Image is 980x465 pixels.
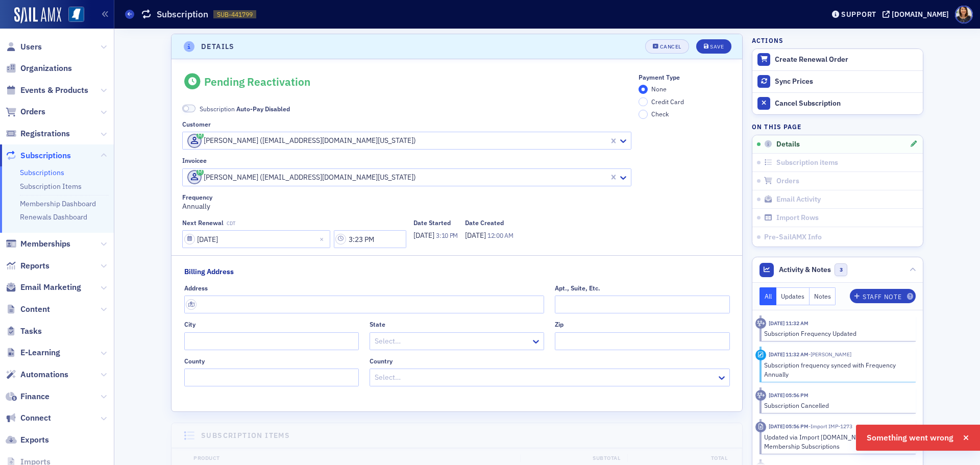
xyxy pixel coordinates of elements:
[236,105,290,113] span: Auto-Pay Disabled
[775,77,918,86] div: Sync Prices
[808,351,851,358] span: Luke Abell
[651,110,669,118] span: Check
[639,97,648,107] input: Credit Card
[6,369,68,380] a: Automations
[627,454,734,462] div: Total
[20,282,81,293] span: Email Marketing
[6,150,71,161] a: Subscriptions
[764,329,909,338] div: Subscription Frequency Updated
[413,231,436,240] span: [DATE]
[6,326,42,337] a: Tasks
[769,320,808,327] time: 9/4/2025 11:32 AM
[20,391,50,402] span: Finance
[759,287,777,305] button: All
[370,357,393,365] div: Country
[20,260,50,272] span: Reports
[779,264,831,275] span: Activity & Notes
[182,105,195,112] span: Auto-Pay Disabled
[182,193,212,201] div: Frequency
[850,289,916,303] button: Staff Note
[710,44,724,50] div: Save
[20,106,45,117] span: Orders
[555,284,600,292] div: Apt., Suite, Etc.
[651,97,684,106] span: Credit Card
[776,177,799,186] span: Orders
[841,10,876,19] div: Support
[184,321,195,328] div: City
[413,219,451,227] div: Date Started
[755,350,766,360] div: Activity
[776,195,821,204] span: Email Activity
[6,282,81,293] a: Email Marketing
[6,260,50,272] a: Reports
[755,422,766,432] div: Imported Activity
[696,39,731,54] button: Save
[61,7,84,24] a: View Homepage
[20,168,64,177] a: Subscriptions
[6,85,88,96] a: Events & Products
[6,412,51,424] a: Connect
[755,318,766,329] div: Activity
[184,284,208,292] div: Address
[20,41,42,53] span: Users
[316,230,330,248] button: Close
[769,391,808,399] time: 5/5/2025 05:56 PM
[20,63,72,74] span: Organizations
[639,74,680,81] div: Payment Type
[808,423,852,430] span: Import IMP-1273
[14,7,61,23] a: SailAMX
[6,347,60,358] a: E-Learning
[6,41,42,53] a: Users
[6,391,50,402] a: Finance
[555,321,563,328] div: Zip
[660,44,681,50] div: Cancel
[465,219,504,227] div: Date Created
[20,369,68,380] span: Automations
[186,454,520,462] div: Product
[645,39,689,54] button: Cancel
[20,212,87,222] a: Renewals Dashboard
[6,304,50,315] a: Content
[639,85,648,94] input: None
[776,287,810,305] button: Updates
[6,106,45,117] a: Orders
[6,238,70,250] a: Memberships
[764,432,909,451] div: Updated via Import [DOMAIN_NAME] Primary Membership Subscriptions
[752,36,783,45] h4: Actions
[370,321,385,328] div: State
[436,231,458,239] span: 3:10 PM
[182,219,224,227] div: Next Renewal
[184,266,234,277] div: Billing Address
[201,430,290,441] h4: Subscription items
[182,230,330,248] input: MM/DD/YYYY
[639,110,648,119] input: Check
[892,10,949,19] div: [DOMAIN_NAME]
[776,213,819,223] span: Import Rows
[752,49,923,70] button: Create Renewal Order
[775,99,918,108] div: Cancel Subscription
[20,182,82,191] a: Subscription Items
[651,85,667,93] span: None
[752,70,923,92] button: Sync Prices
[157,8,208,20] h1: Subscription
[184,357,205,365] div: County
[769,423,808,430] time: 5/5/2025 05:56 PM
[200,104,290,113] span: Subscription
[68,7,84,22] img: SailAMX
[520,454,627,462] div: Subtotal
[20,347,60,358] span: E-Learning
[6,128,70,139] a: Registrations
[769,351,808,358] time: 9/4/2025 11:32 AM
[752,92,923,114] button: Cancel Subscription
[863,294,901,300] div: Staff Note
[752,122,923,131] h4: On this page
[20,150,71,161] span: Subscriptions
[334,230,406,248] input: 00:00 AM
[182,157,207,164] div: Invoicee
[755,390,766,401] div: Activity
[6,63,72,74] a: Organizations
[20,326,42,337] span: Tasks
[20,434,49,446] span: Exports
[835,263,847,276] span: 3
[20,85,88,96] span: Events & Products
